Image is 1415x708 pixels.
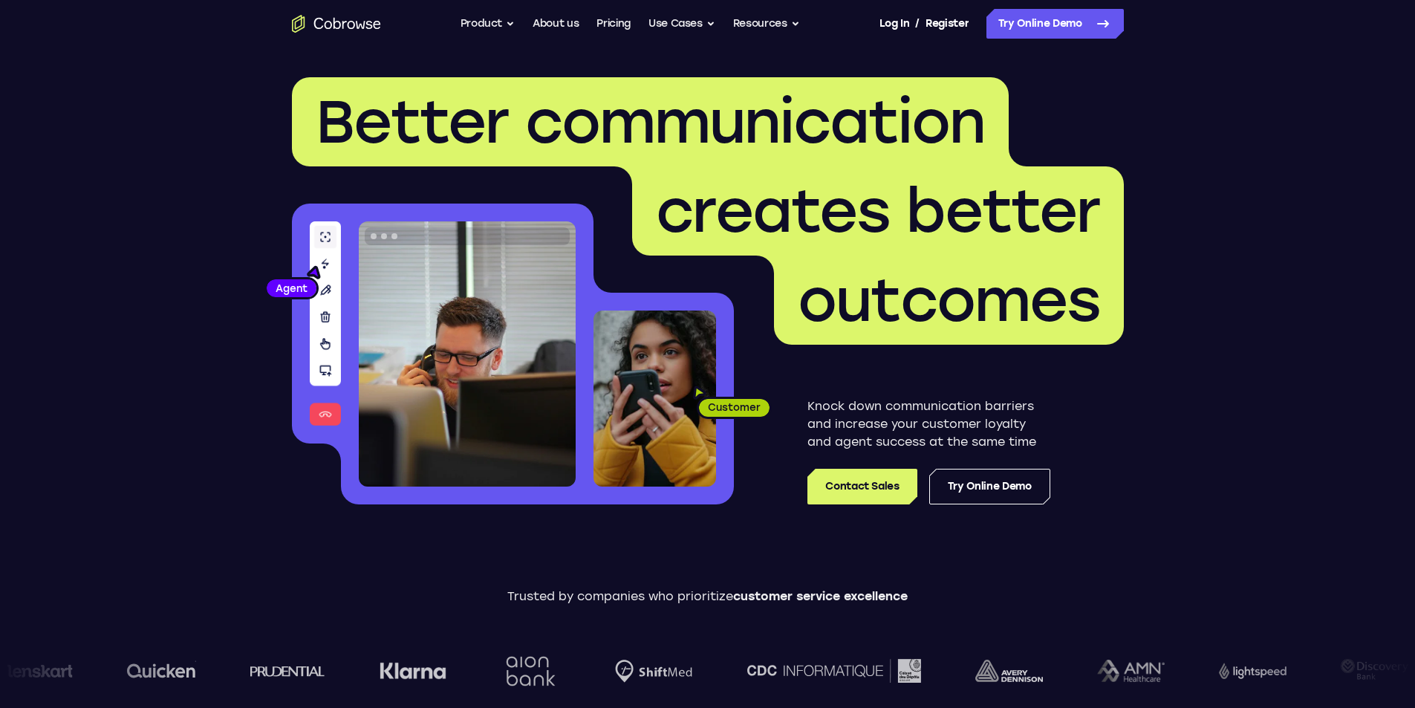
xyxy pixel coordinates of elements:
a: Go to the home page [292,15,381,33]
a: About us [533,9,579,39]
img: avery-dennison [973,660,1041,682]
a: Try Online Demo [929,469,1050,504]
a: Pricing [596,9,631,39]
img: CDC Informatique [744,659,918,682]
a: Contact Sales [807,469,917,504]
button: Resources [733,9,800,39]
img: Aion Bank [498,641,559,701]
button: Use Cases [648,9,715,39]
img: A customer holding their phone [593,311,716,487]
p: Knock down communication barriers and increase your customer loyalty and agent success at the sam... [807,397,1050,451]
img: prudential [248,665,323,677]
a: Log In [879,9,909,39]
a: Try Online Demo [986,9,1124,39]
img: Lightspeed [1217,663,1284,678]
img: Klarna [377,662,444,680]
span: Better communication [316,86,985,157]
button: Product [461,9,515,39]
img: AMN Healthcare [1095,660,1162,683]
img: Shiftmed [613,660,690,683]
span: outcomes [798,264,1100,336]
a: Register [926,9,969,39]
span: creates better [656,175,1100,247]
span: / [915,15,920,33]
span: customer service excellence [733,589,908,603]
img: A customer support agent talking on the phone [359,221,576,487]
